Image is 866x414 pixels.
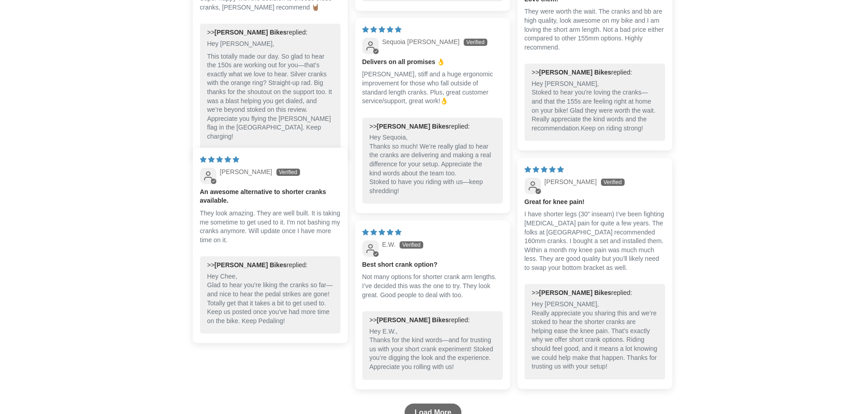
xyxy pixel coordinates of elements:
p: [PERSON_NAME], stiff and a huge ergonomic improvement for those who fall outside of standard leng... [362,70,503,105]
p: Not many options for shorter crank arm lengths. I’ve decided this was the one to try. They look g... [362,273,503,299]
p: Hey Sequoia, Thanks so much! We’re really glad to hear the cranks are delivering and making a rea... [370,133,496,195]
div: >> replied: [370,122,496,131]
p: Hey E.W., Thanks for the kind words—and for trusting us with your short crank experiment! Stoked ... [370,327,496,372]
p: Hey [PERSON_NAME], Really appreciate you sharing this and we’re stoked to hear the shorter cranks... [532,300,658,371]
div: >> replied: [370,316,496,325]
p: Hey Chee, Glad to hear you’re liking the cranks so far—and nice to hear the pedal strikes are gon... [207,272,333,326]
b: [PERSON_NAME] Bikes [377,316,449,324]
div: >> replied: [532,289,658,298]
div: >> replied: [207,28,333,37]
b: [PERSON_NAME] Bikes [215,261,287,269]
span: 5 star review [200,156,239,163]
span: Sequoia [PERSON_NAME] [382,38,460,45]
span: [PERSON_NAME] [220,168,272,175]
b: An awesome alternative to shorter cranks available. [200,188,340,205]
span: [PERSON_NAME] [545,178,597,185]
b: Best short crank option? [362,260,503,269]
p: Hey [PERSON_NAME], [207,40,333,49]
p: This totally made our day. So glad to hear the 150s are working out for you—that’s exactly what w... [207,52,333,141]
span: 5 star review [362,26,401,33]
b: [PERSON_NAME] Bikes [215,29,287,36]
b: Great for knee pain! [525,198,665,207]
p: They were worth the wait. The cranks and bb are high quality, look awesome on my bike and I am lo... [525,7,665,52]
b: [PERSON_NAME] Bikes [539,289,611,296]
p: They look amazing. They are well built. It is taking me sometime to get used to it. I'm not bashi... [200,209,340,244]
div: >> replied: [532,68,658,77]
div: >> replied: [207,261,333,270]
span: 5 star review [525,166,564,173]
span: E.W. [382,241,396,248]
b: Delivers on all promises 👌 [362,58,503,67]
b: [PERSON_NAME] Bikes [539,69,611,76]
p: Hey [PERSON_NAME], Stoked to hear you're loving the cranks—and that the 155s are feeling right at... [532,80,658,133]
b: [PERSON_NAME] Bikes [377,123,449,130]
span: 5 star review [362,229,401,236]
p: I have shorter legs (30” inseam) I’ve been fighting [MEDICAL_DATA] pain for quite a few years. Th... [525,210,665,272]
